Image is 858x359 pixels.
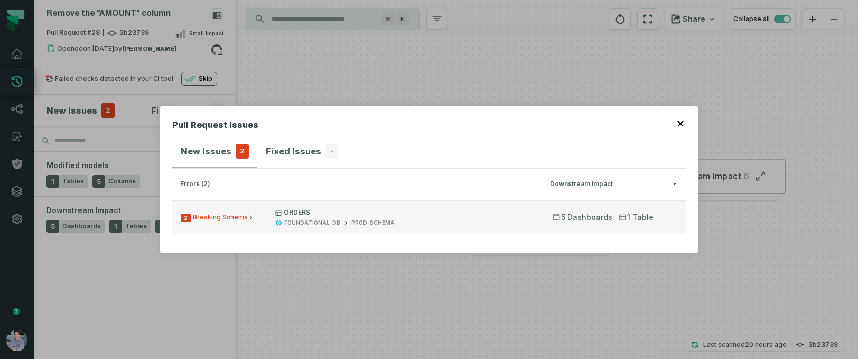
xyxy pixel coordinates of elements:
[236,144,249,159] span: 2
[180,180,678,188] button: errors (2)Downstream Impact
[180,180,544,188] div: errors (2)
[619,212,654,223] span: 1 Table
[181,214,191,222] span: Severity
[172,118,258,135] h2: Pull Request Issues
[351,219,395,227] div: PROD_SCHEMA
[284,219,340,227] div: FOUNDATIONAL_DB
[553,212,612,223] span: 5 Dashboards
[179,211,256,224] span: Issue Type
[172,200,686,241] div: errors (2)Downstream Impact
[275,208,534,217] p: ORDERS
[550,180,678,188] div: Downstream Impact
[266,145,321,158] h4: Fixed Issues
[172,200,686,234] button: Issue TypeORDERSFOUNDATIONAL_DBPROD_SCHEMA5 Dashboards1 Table
[325,144,338,159] span: -
[181,145,231,158] h4: New Issues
